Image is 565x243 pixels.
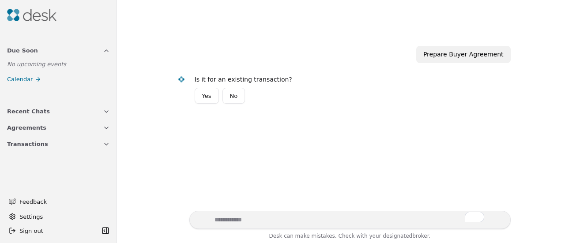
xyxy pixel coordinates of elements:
span: No upcoming events [7,61,66,67]
button: Settings [5,209,112,224]
a: Calendar [2,73,115,86]
span: Calendar [7,75,33,84]
span: Agreements [7,123,46,132]
span: designated [383,233,412,239]
span: Transactions [7,139,48,149]
div: Is it for an existing transaction? [195,75,504,104]
img: Desk [7,9,56,21]
button: Recent Chats [2,103,115,120]
button: Yes [195,88,219,104]
span: Feedback [19,197,105,206]
button: Feedback [4,194,110,209]
button: Due Soon [2,42,115,59]
span: Due Soon [7,46,38,55]
div: Desk can make mistakes. Check with your broker. [189,232,511,243]
button: Transactions [2,136,115,152]
textarea: To enrich screen reader interactions, please activate Accessibility in Grammarly extension settings [189,211,511,229]
button: Agreements [2,120,115,136]
span: Sign out [19,226,43,236]
button: No [222,88,245,104]
div: Prepare Buyer Agreement [416,46,511,63]
span: Recent Chats [7,107,50,116]
button: Sign out [5,224,99,238]
img: Desk [177,75,185,83]
span: Settings [19,212,43,221]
